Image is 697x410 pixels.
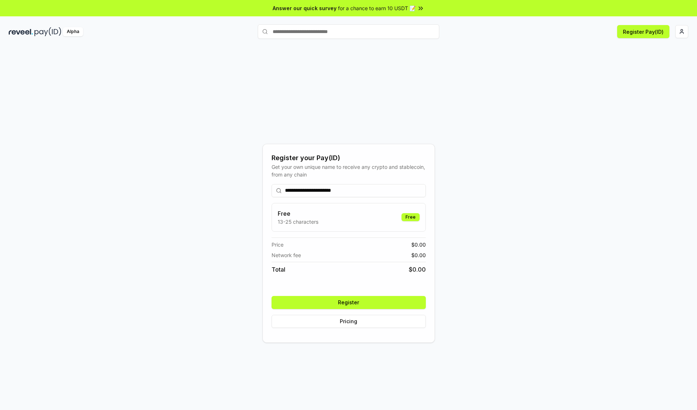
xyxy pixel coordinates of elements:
[278,209,318,218] h3: Free
[63,27,83,36] div: Alpha
[411,251,426,259] span: $ 0.00
[272,153,426,163] div: Register your Pay(ID)
[411,241,426,248] span: $ 0.00
[272,241,284,248] span: Price
[617,25,669,38] button: Register Pay(ID)
[272,315,426,328] button: Pricing
[338,4,416,12] span: for a chance to earn 10 USDT 📝
[272,251,301,259] span: Network fee
[278,218,318,226] p: 13-25 characters
[409,265,426,274] span: $ 0.00
[34,27,61,36] img: pay_id
[402,213,420,221] div: Free
[272,265,285,274] span: Total
[273,4,337,12] span: Answer our quick survey
[272,296,426,309] button: Register
[272,163,426,178] div: Get your own unique name to receive any crypto and stablecoin, from any chain
[9,27,33,36] img: reveel_dark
